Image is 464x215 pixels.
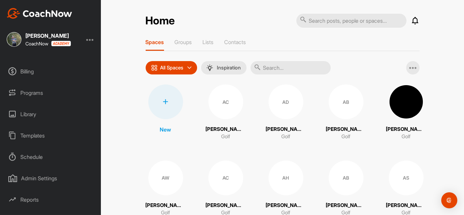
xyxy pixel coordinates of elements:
p: [PERSON_NAME] [206,202,246,209]
p: [PERSON_NAME] [266,126,306,133]
p: [PERSON_NAME] [386,202,426,209]
p: [PERSON_NAME] [386,126,426,133]
p: [PERSON_NAME] [266,202,306,209]
div: AW [148,161,183,195]
div: Open Intercom Messenger [441,192,457,208]
input: Search posts, people or spaces... [296,14,407,28]
p: Golf [281,133,290,141]
img: CoachNow acadmey [51,41,71,46]
div: [PERSON_NAME] [25,33,71,38]
p: Inspiration [217,65,241,70]
a: AD[PERSON_NAME]Golf [266,84,306,141]
input: Search... [251,61,331,74]
div: AB [329,161,363,195]
div: AB [329,84,363,119]
div: Admin Settings [4,156,98,172]
p: Contacts [224,39,246,45]
h2: Home [146,14,175,27]
a: AB[PERSON_NAME]Golf [326,84,366,141]
div: AC [208,161,243,195]
img: CoachNow [7,8,72,19]
div: Library [4,91,98,108]
img: square_d1e192a6c0705f79023729f5da527319.jpg [7,32,21,47]
div: Support & FAQ [4,198,98,215]
div: CoachNow [25,41,71,46]
img: icon [151,64,158,71]
a: [PERSON_NAME]Golf [386,84,426,141]
p: Golf [402,133,411,141]
img: square_33bedb2e4a6353483258dabde9119552.jpg [389,84,424,119]
p: Golf [221,133,230,141]
div: Programs [4,70,98,87]
p: [PERSON_NAME] [326,202,366,209]
p: [PERSON_NAME] [146,202,186,209]
p: [PERSON_NAME] [206,126,246,133]
p: New [160,126,171,134]
p: [PERSON_NAME] [326,126,366,133]
div: AH [269,161,303,195]
a: AC[PERSON_NAME]Golf [206,84,246,141]
div: AC [208,84,243,119]
div: Reports [4,177,98,194]
p: Golf [341,133,350,141]
p: Groups [175,39,192,45]
div: AS [389,161,424,195]
div: Schedule [4,134,98,151]
p: Lists [203,39,214,45]
div: AD [269,84,303,119]
p: All Spaces [160,65,184,70]
div: Templates [4,113,98,130]
p: Spaces [146,39,164,45]
img: menuIcon [206,64,213,71]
